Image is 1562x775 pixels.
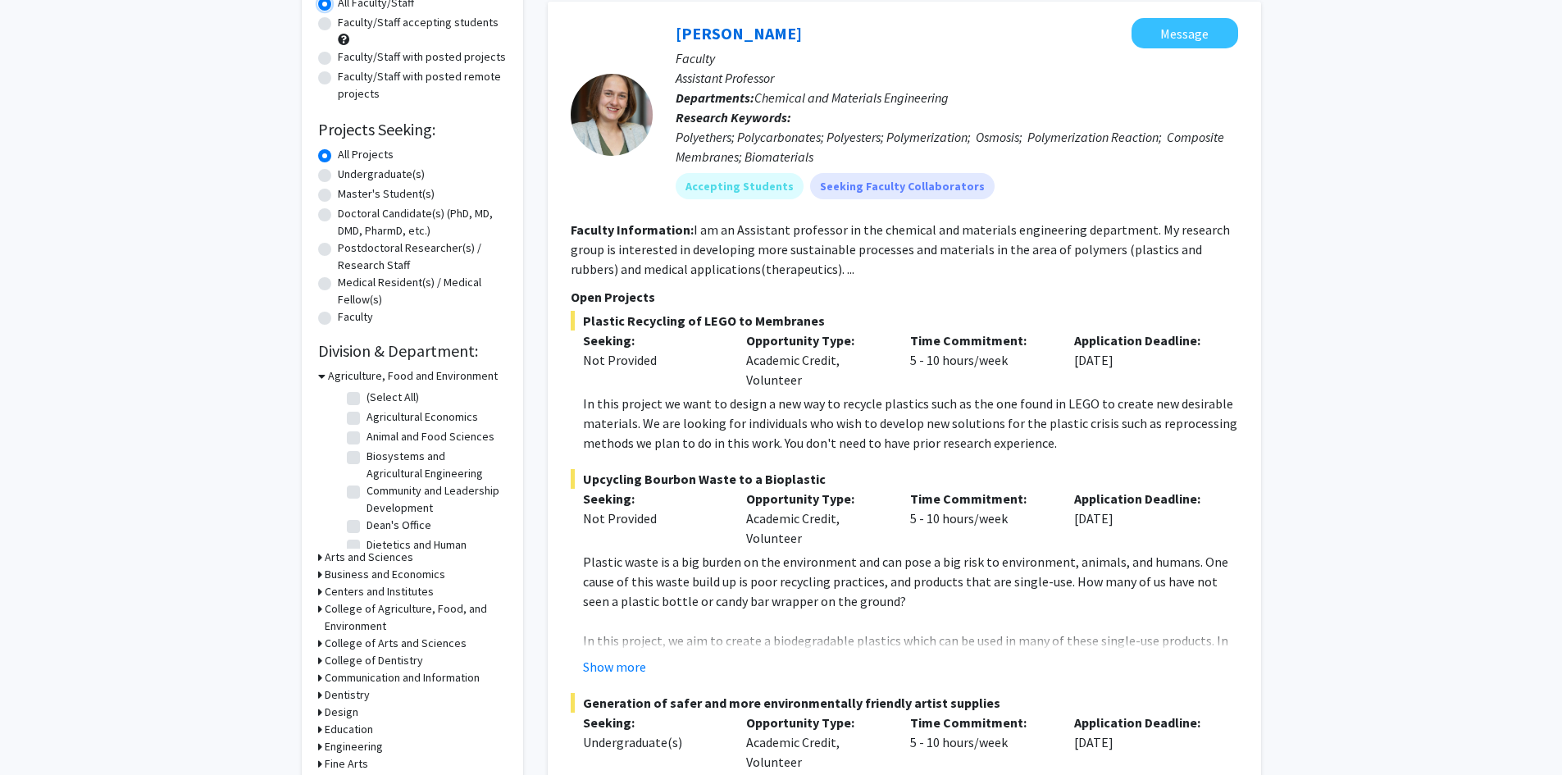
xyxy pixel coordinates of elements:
[325,738,383,755] h3: Engineering
[754,89,949,106] span: Chemical and Materials Engineering
[571,287,1238,307] p: Open Projects
[367,448,503,482] label: Biosystems and Agricultural Engineering
[583,394,1238,453] p: In this project we want to design a new way to recycle plastics such as the one found in LEGO to ...
[746,713,886,732] p: Opportunity Type:
[338,146,394,163] label: All Projects
[583,350,722,370] div: Not Provided
[1074,331,1214,350] p: Application Deadline:
[676,127,1238,166] div: Polyethers; Polycarbonates; Polyesters; Polymerization; Osmosis; Polymerization Reaction; Composi...
[338,205,507,239] label: Doctoral Candidate(s) (PhD, MD, DMD, PharmD, etc.)
[328,367,498,385] h3: Agriculture, Food and Environment
[676,23,802,43] a: [PERSON_NAME]
[1062,331,1226,390] div: [DATE]
[318,120,507,139] h2: Projects Seeking:
[676,173,804,199] mat-chip: Accepting Students
[1062,489,1226,548] div: [DATE]
[583,331,722,350] p: Seeking:
[367,517,431,534] label: Dean's Office
[318,341,507,361] h2: Division & Department:
[810,173,995,199] mat-chip: Seeking Faculty Collaborators
[325,635,467,652] h3: College of Arts and Sciences
[583,713,722,732] p: Seeking:
[325,721,373,738] h3: Education
[325,652,423,669] h3: College of Dentistry
[325,549,413,566] h3: Arts and Sciences
[734,331,898,390] div: Academic Credit, Volunteer
[583,508,722,528] div: Not Provided
[367,536,503,571] label: Dietetics and Human Nutrition
[1074,713,1214,732] p: Application Deadline:
[325,755,368,773] h3: Fine Arts
[676,48,1238,68] p: Faculty
[338,308,373,326] label: Faculty
[910,713,1050,732] p: Time Commitment:
[338,185,435,203] label: Master's Student(s)
[910,331,1050,350] p: Time Commitment:
[571,693,1238,713] span: Generation of safer and more environmentally friendly artist supplies
[676,68,1238,88] p: Assistant Professor
[910,489,1050,508] p: Time Commitment:
[583,732,722,752] div: Undergraduate(s)
[12,701,70,763] iframe: Chat
[734,489,898,548] div: Academic Credit, Volunteer
[571,469,1238,489] span: Upcycling Bourbon Waste to a Bioplastic
[676,89,754,106] b: Departments:
[571,221,694,238] b: Faculty Information:
[571,221,1230,277] fg-read-more: I am an Assistant professor in the chemical and materials engineering department. My research gro...
[325,704,358,721] h3: Design
[583,657,646,677] button: Show more
[571,311,1238,331] span: Plastic Recycling of LEGO to Membranes
[1074,489,1214,508] p: Application Deadline:
[325,566,445,583] h3: Business and Economics
[325,600,507,635] h3: College of Agriculture, Food, and Environment
[1132,18,1238,48] button: Message Malgorzata Chwatko
[325,669,480,686] h3: Communication and Information
[325,686,370,704] h3: Dentistry
[338,48,506,66] label: Faculty/Staff with posted projects
[898,489,1062,548] div: 5 - 10 hours/week
[734,713,898,772] div: Academic Credit, Volunteer
[367,389,419,406] label: (Select All)
[746,489,886,508] p: Opportunity Type:
[338,14,499,31] label: Faculty/Staff accepting students
[338,239,507,274] label: Postdoctoral Researcher(s) / Research Staff
[367,408,478,426] label: Agricultural Economics
[1062,713,1226,772] div: [DATE]
[338,166,425,183] label: Undergraduate(s)
[898,331,1062,390] div: 5 - 10 hours/week
[325,583,434,600] h3: Centers and Institutes
[746,331,886,350] p: Opportunity Type:
[367,428,494,445] label: Animal and Food Sciences
[583,631,1238,729] p: In this project, we aim to create a biodegradable plastics which can be used in many of these sin...
[583,552,1238,611] p: Plastic waste is a big burden on the environment and can pose a big risk to environment, animals,...
[367,482,503,517] label: Community and Leadership Development
[338,68,507,103] label: Faculty/Staff with posted remote projects
[676,109,791,125] b: Research Keywords:
[898,713,1062,772] div: 5 - 10 hours/week
[583,489,722,508] p: Seeking:
[338,274,507,308] label: Medical Resident(s) / Medical Fellow(s)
